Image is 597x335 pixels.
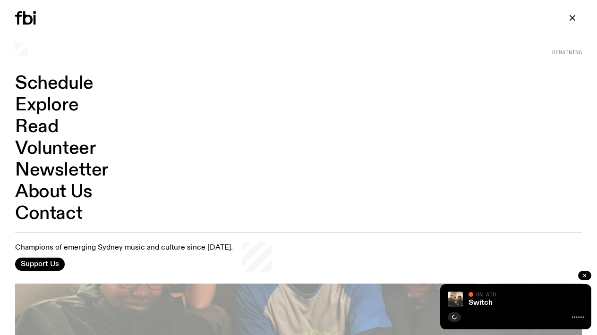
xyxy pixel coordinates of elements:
[15,96,78,114] a: Explore
[15,243,233,252] p: Champions of emerging Sydney music and culture since [DATE].
[469,299,493,307] a: Switch
[448,292,463,307] img: A warm film photo of the switch team sitting close together. from left to right: Cedar, Lau, Sand...
[552,50,582,55] span: Remaining
[476,291,496,297] span: On Air
[21,260,59,268] span: Support Us
[15,258,65,271] button: Support Us
[15,183,93,201] a: About Us
[15,75,94,92] a: Schedule
[15,118,58,136] a: Read
[15,205,82,223] a: Contact
[15,161,108,179] a: Newsletter
[15,140,95,158] a: Volunteer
